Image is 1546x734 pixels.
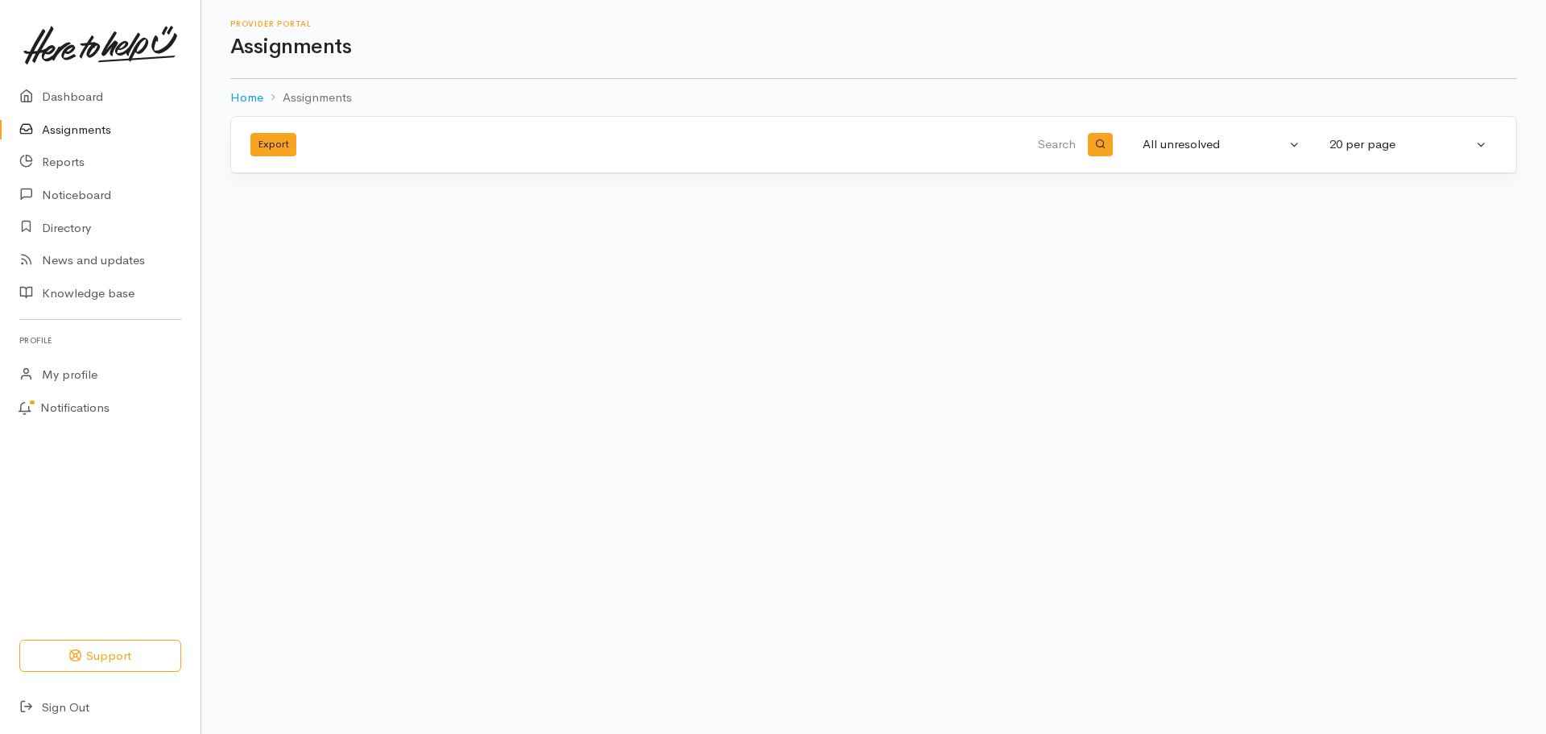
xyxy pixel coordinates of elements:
a: Home [230,89,263,107]
h6: Provider Portal [230,19,1517,28]
div: 20 per page [1329,135,1473,154]
button: 20 per page [1320,129,1497,160]
button: Support [19,640,181,673]
h6: Profile [19,330,181,351]
nav: breadcrumb [230,79,1517,117]
h1: Assignments [230,35,1517,59]
button: All unresolved [1133,129,1310,160]
li: Assignments [263,89,352,107]
div: All unresolved [1143,135,1286,154]
button: Export [250,133,296,156]
input: Search [692,126,1079,164]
